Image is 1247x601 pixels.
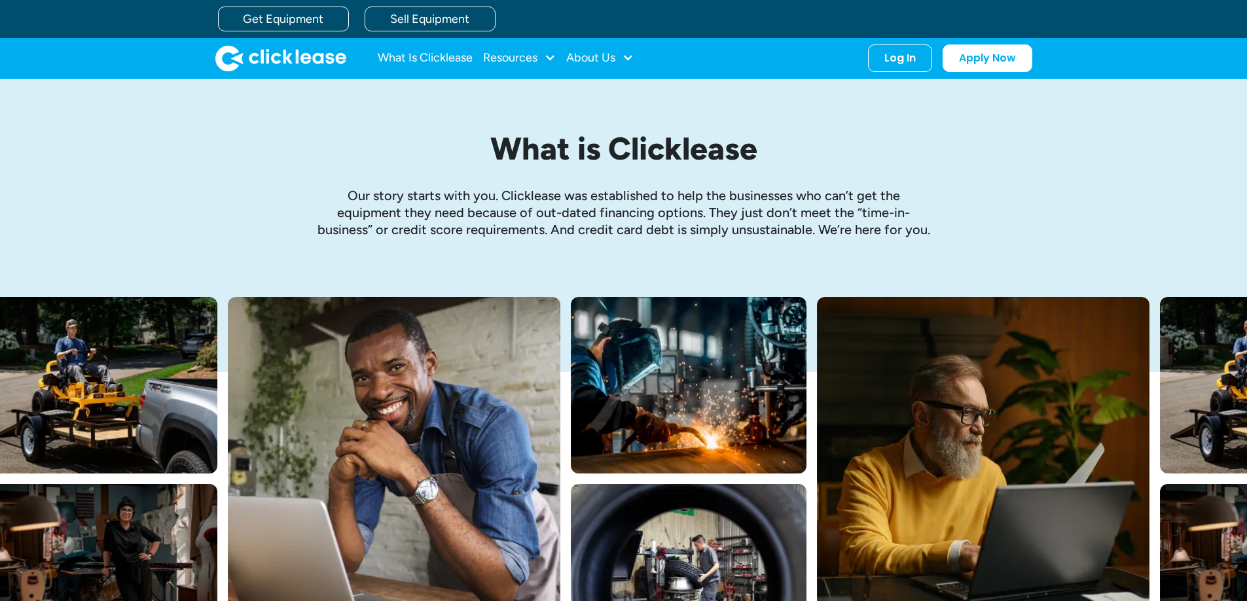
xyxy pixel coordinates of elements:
[483,45,556,71] div: Resources
[316,131,931,166] h1: What is Clicklease
[884,52,916,65] div: Log In
[316,187,931,238] p: Our story starts with you. Clicklease was established to help the businesses who can’t get the eq...
[215,45,346,71] a: home
[365,7,496,31] a: Sell Equipment
[571,297,806,473] img: A welder in a large mask working on a large pipe
[943,44,1032,72] a: Apply Now
[218,7,349,31] a: Get Equipment
[378,45,473,71] a: What Is Clicklease
[566,45,634,71] div: About Us
[215,45,346,71] img: Clicklease logo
